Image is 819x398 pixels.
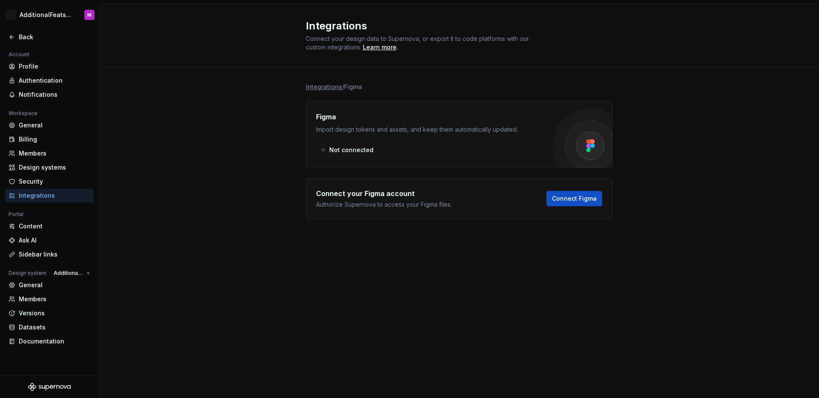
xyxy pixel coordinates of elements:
[306,35,531,51] span: Connect your design data to Supernova, or export it to code platforms with our custom integrations.
[19,177,90,186] div: Security
[5,278,94,292] a: General
[5,147,94,160] a: Members
[316,125,553,134] div: Import design tokens and assets, and keep them automatically updated.
[5,268,50,278] div: Design system
[5,234,94,247] a: Ask AI
[344,83,362,90] li: Figma
[19,295,90,303] div: Members
[19,191,90,200] div: Integrations
[19,33,90,41] div: Back
[5,133,94,146] a: Billing
[306,19,602,33] h2: Integrations
[316,112,336,122] h4: Figma
[19,76,90,85] div: Authentication
[342,83,344,90] li: /
[5,161,94,174] a: Design systems
[20,11,74,19] div: AdditionalFeatsTest
[2,6,97,24] button: M-AdditionalFeatsTestM
[19,323,90,332] div: Datasets
[19,135,90,144] div: Billing
[363,43,397,52] a: Learn more
[5,335,94,348] a: Documentation
[5,108,41,118] div: Workspace
[19,90,90,99] div: Notifications
[19,250,90,259] div: Sidebar links
[5,49,33,60] div: Account
[5,209,27,219] div: Portal
[19,62,90,71] div: Profile
[28,383,71,391] svg: Supernova Logo
[5,74,94,87] a: Authentication
[87,12,92,18] div: M
[19,163,90,172] div: Design systems
[19,281,90,289] div: General
[19,236,90,245] div: Ask AI
[5,219,94,233] a: Content
[19,337,90,346] div: Documentation
[5,306,94,320] a: Versions
[306,83,342,91] a: Integrations
[5,175,94,188] a: Security
[19,222,90,231] div: Content
[6,10,16,20] div: M-
[316,188,415,199] h4: Connect your Figma account
[546,191,602,206] button: Connect Figma
[19,309,90,317] div: Versions
[552,194,597,203] span: Connect Figma
[5,88,94,101] a: Notifications
[5,292,94,306] a: Members
[5,320,94,334] a: Datasets
[5,30,94,44] a: Back
[5,189,94,202] a: Integrations
[19,121,90,130] div: General
[362,44,398,51] span: .
[5,118,94,132] a: General
[5,248,94,261] a: Sidebar links
[54,270,83,277] span: AdditionalFeatsTest
[5,60,94,73] a: Profile
[316,200,452,209] div: Authorize Supernova to access your Figma files.
[19,149,90,158] div: Members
